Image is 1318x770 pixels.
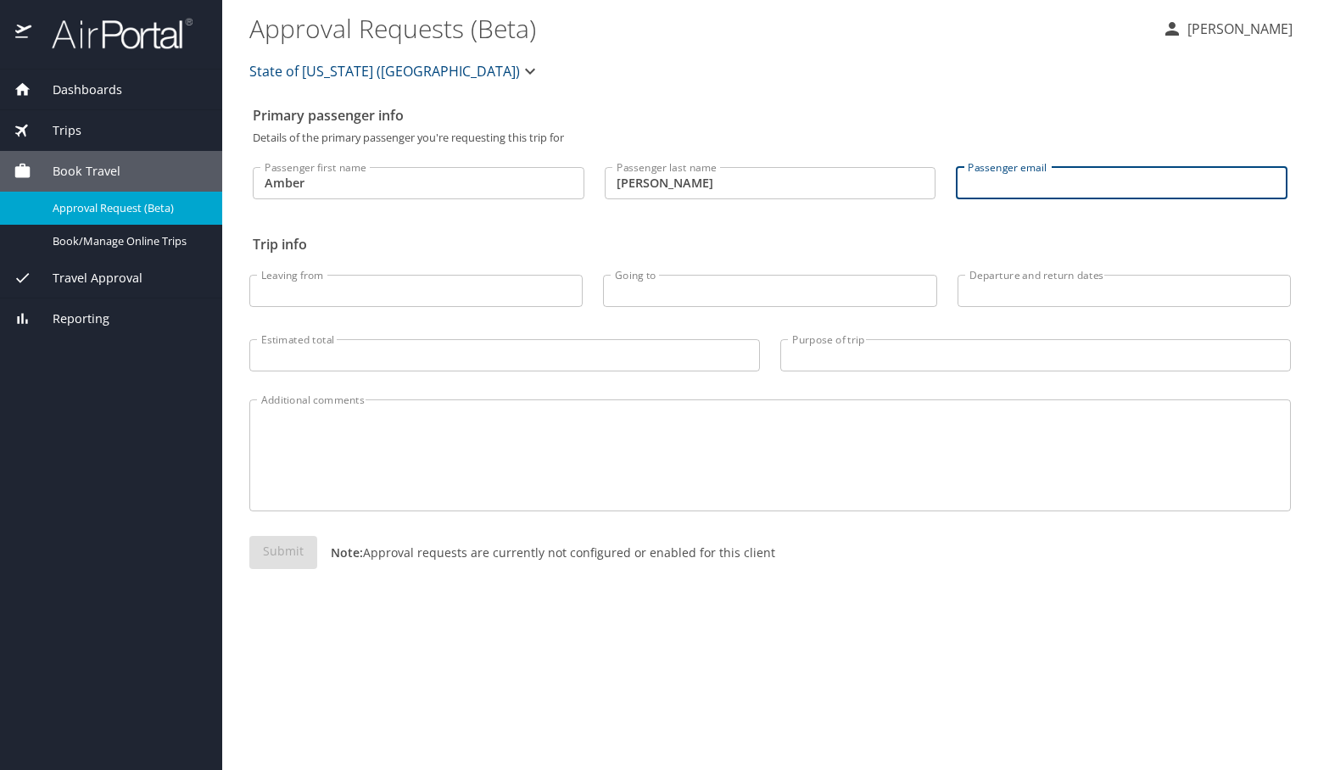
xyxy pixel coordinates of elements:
[1182,19,1293,39] p: [PERSON_NAME]
[249,2,1148,54] h1: Approval Requests (Beta)
[53,233,202,249] span: Book/Manage Online Trips
[31,310,109,328] span: Reporting
[15,17,33,50] img: icon-airportal.png
[253,102,1287,129] h2: Primary passenger info
[31,81,122,99] span: Dashboards
[317,544,775,561] p: Approval requests are currently not configured or enabled for this client
[253,132,1287,143] p: Details of the primary passenger you're requesting this trip for
[253,231,1287,258] h2: Trip info
[331,544,363,561] strong: Note:
[31,269,142,287] span: Travel Approval
[31,162,120,181] span: Book Travel
[33,17,193,50] img: airportal-logo.png
[31,121,81,140] span: Trips
[53,200,202,216] span: Approval Request (Beta)
[243,54,547,88] button: State of [US_STATE] ([GEOGRAPHIC_DATA])
[1155,14,1299,44] button: [PERSON_NAME]
[249,59,520,83] span: State of [US_STATE] ([GEOGRAPHIC_DATA])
